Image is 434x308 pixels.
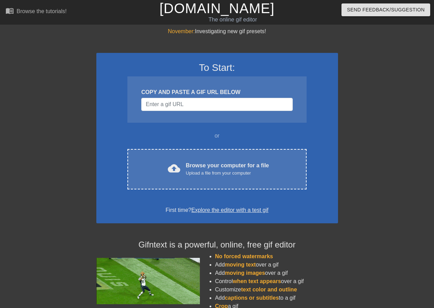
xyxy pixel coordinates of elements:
input: Username [141,98,292,111]
div: Investigating new gif presets! [96,27,338,36]
span: when text appears [233,278,281,284]
h3: To Start: [105,62,329,74]
span: Send Feedback/Suggestion [347,6,425,14]
button: Send Feedback/Suggestion [341,3,430,16]
li: Customize [215,286,338,294]
li: Add over a gif [215,269,338,277]
li: Add to a gif [215,294,338,302]
img: football_small.gif [96,258,200,304]
span: November: [168,28,195,34]
span: text color and outline [241,287,297,292]
h4: Gifntext is a powerful, online, free gif editor [96,240,338,250]
a: [DOMAIN_NAME] [160,1,274,16]
div: The online gif editor [148,16,317,24]
span: menu_book [6,7,14,15]
span: No forced watermarks [215,253,273,259]
span: moving images [225,270,265,276]
div: Upload a file from your computer [186,170,269,177]
a: Browse the tutorials! [6,7,67,17]
div: Browse your computer for a file [186,161,269,177]
a: Explore the editor with a test gif [191,207,268,213]
div: First time? [105,206,329,214]
span: captions or subtitles [225,295,279,301]
div: or [114,132,320,140]
span: moving text [225,262,256,268]
li: Add over a gif [215,261,338,269]
li: Control over a gif [215,277,338,286]
div: Browse the tutorials! [17,8,67,14]
div: COPY AND PASTE A GIF URL BELOW [141,88,292,96]
span: cloud_upload [168,162,180,175]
